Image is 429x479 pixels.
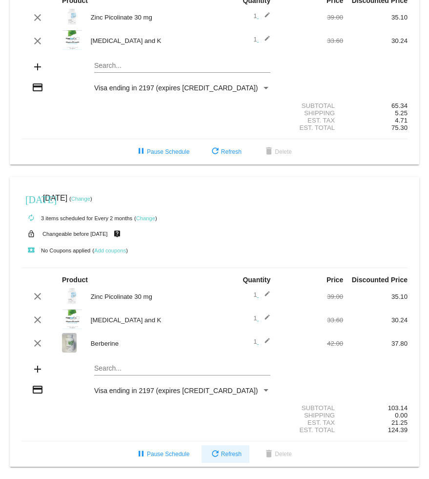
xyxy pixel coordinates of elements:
[25,212,37,224] mat-icon: autorenew
[135,451,189,458] span: Pause Schedule
[343,340,408,347] div: 37.80
[94,248,126,253] a: Add coupons
[62,276,88,284] strong: Product
[94,387,270,395] mat-select: Payment Method
[94,387,258,395] span: Visa ending in 2197 (expires [CREDIT_CARD_DATA])
[243,276,270,284] strong: Quantity
[352,276,408,284] strong: Discounted Price
[202,445,249,463] button: Refresh
[62,310,83,329] img: Vitamin-D3-and-K-label.png
[343,316,408,324] div: 30.24
[111,228,123,240] mat-icon: live_help
[32,291,43,302] mat-icon: clear
[255,143,300,161] button: Delete
[279,404,343,412] div: Subtotal
[202,143,249,161] button: Refresh
[255,445,300,463] button: Delete
[279,124,343,131] div: Est. Total
[25,245,37,256] mat-icon: local_play
[259,12,270,23] mat-icon: edit
[263,449,275,460] mat-icon: delete
[343,293,408,300] div: 35.10
[259,35,270,47] mat-icon: edit
[279,109,343,117] div: Shipping
[263,148,292,155] span: Delete
[263,451,292,458] span: Delete
[32,337,43,349] mat-icon: clear
[32,35,43,47] mat-icon: clear
[253,314,270,322] span: 1
[25,228,37,240] mat-icon: lock_open
[279,117,343,124] div: Est. Tax
[62,333,77,353] img: Berberine-label-scaled-e1662645620683.jpg
[134,215,157,221] small: ( )
[391,419,408,426] span: 21.25
[62,286,82,306] img: Zinc-Picolinate-label.png
[253,36,270,43] span: 1
[62,30,83,50] img: Vitamin-D3-and-K-label.png
[32,82,43,93] mat-icon: credit_card
[327,276,343,284] strong: Price
[32,363,43,375] mat-icon: add
[279,426,343,434] div: Est. Total
[209,451,242,458] span: Refresh
[42,231,108,237] small: Changeable before [DATE]
[253,338,270,345] span: 1
[343,14,408,21] div: 35.10
[279,14,343,21] div: 39.00
[209,449,221,460] mat-icon: refresh
[94,62,270,70] input: Search...
[71,196,90,202] a: Change
[279,293,343,300] div: 39.00
[395,412,408,419] span: 0.00
[21,248,90,253] small: No Coupons applied
[388,426,408,434] span: 124.39
[32,384,43,396] mat-icon: credit_card
[25,193,37,205] mat-icon: [DATE]
[253,291,270,298] span: 1
[343,102,408,109] div: 65.34
[86,14,215,21] div: Zinc Picolinate 30 mg
[86,340,215,347] div: Berberine
[263,146,275,158] mat-icon: delete
[209,146,221,158] mat-icon: refresh
[395,109,408,117] span: 5.25
[343,404,408,412] div: 103.14
[136,215,155,221] a: Change
[395,117,408,124] span: 4.71
[135,449,147,460] mat-icon: pause
[279,37,343,44] div: 33.60
[279,419,343,426] div: Est. Tax
[127,445,197,463] button: Pause Schedule
[279,412,343,419] div: Shipping
[259,314,270,326] mat-icon: edit
[94,365,270,373] input: Search...
[253,12,270,20] span: 1
[69,196,92,202] small: ( )
[21,215,132,221] small: 3 items scheduled for Every 2 months
[279,316,343,324] div: 33.60
[62,7,82,26] img: Zinc-Picolinate-label.png
[86,293,215,300] div: Zinc Picolinate 30 mg
[391,124,408,131] span: 75.30
[279,340,343,347] div: 42.00
[259,337,270,349] mat-icon: edit
[32,12,43,23] mat-icon: clear
[127,143,197,161] button: Pause Schedule
[92,248,128,253] small: ( )
[94,84,258,92] span: Visa ending in 2197 (expires [CREDIT_CARD_DATA])
[259,291,270,302] mat-icon: edit
[86,316,215,324] div: [MEDICAL_DATA] and K
[209,148,242,155] span: Refresh
[86,37,215,44] div: [MEDICAL_DATA] and K
[135,148,189,155] span: Pause Schedule
[32,314,43,326] mat-icon: clear
[343,37,408,44] div: 30.24
[135,146,147,158] mat-icon: pause
[279,102,343,109] div: Subtotal
[94,84,270,92] mat-select: Payment Method
[32,61,43,73] mat-icon: add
